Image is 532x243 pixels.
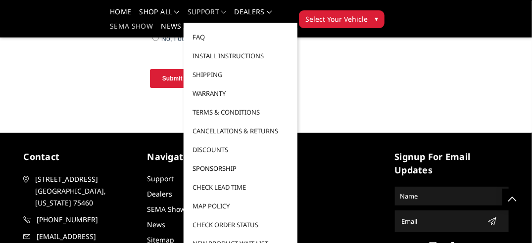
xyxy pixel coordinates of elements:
a: Home [110,8,131,23]
a: Shipping [188,65,293,84]
a: MAP Policy [188,197,293,215]
span: ▾ [375,13,378,24]
a: shop all [140,8,180,23]
a: Support [188,8,227,23]
iframe: Chat Widget [483,196,532,243]
a: Discounts [188,140,293,159]
a: FAQ [188,28,293,46]
a: [PHONE_NUMBER] [24,214,138,226]
a: Dealers [147,189,173,199]
a: Install Instructions [188,46,293,65]
span: Select Your Vehicle [305,14,368,24]
input: Email [398,213,484,229]
a: News [161,23,181,37]
h5: Navigate [147,150,220,163]
input: Name [396,188,507,204]
h5: contact [24,150,138,163]
a: SEMA Show [110,23,153,37]
h5: signup for email updates [395,150,509,177]
a: Sponsorship [188,159,293,178]
a: SEMA Show [147,204,186,214]
a: Check Lead Time [188,178,293,197]
button: Select Your Vehicle [299,10,385,28]
a: News [147,220,166,229]
span: [STREET_ADDRESS] [GEOGRAPHIC_DATA], [US_STATE] 75460 [36,173,136,209]
a: Warranty [188,84,293,103]
a: Terms & Conditions [188,103,293,121]
a: Support [147,174,174,183]
a: Check Order Status [188,215,293,234]
span: [PHONE_NUMBER] [37,214,137,226]
a: Cancellations & Returns [188,121,293,140]
a: Dealers [235,8,272,23]
a: Click to Top [502,189,522,208]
